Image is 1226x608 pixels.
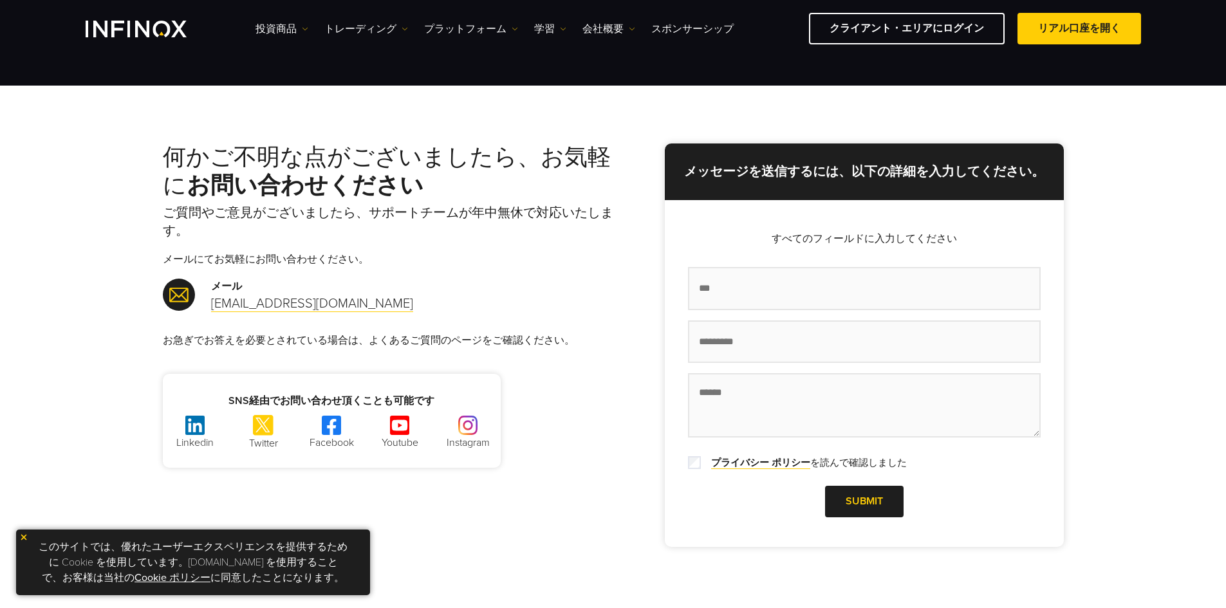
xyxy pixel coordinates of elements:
[163,252,613,267] p: メールにてお気軽にお問い合わせください。
[163,143,613,200] h2: 何かご不明な点がございましたら、お気軽に
[231,436,295,451] p: Twitter
[135,571,210,584] a: Cookie ポリシー
[436,435,500,450] p: Instagram
[187,172,423,199] strong: お問い合わせください
[255,21,308,37] a: 投資商品
[211,296,413,312] a: [EMAIL_ADDRESS][DOMAIN_NAME]
[299,435,364,450] p: Facebook
[651,21,734,37] a: スポンサーシップ
[688,231,1041,246] p: すべてのフィールドに入力してください
[23,536,364,589] p: このサイトでは、優れたユーザーエクスペリエンスを提供するために Cookie を使用しています。[DOMAIN_NAME] を使用することで、お客様は当社の に同意したことになります。
[228,394,434,407] strong: SNS経由でお問い合わせ頂くことも可能です
[324,21,408,37] a: トレーディング
[825,486,904,517] a: Submit
[163,204,613,240] p: ご質問やご意見がございましたら、サポートチームが年中無休で対応いたします。
[424,21,518,37] a: プラットフォーム
[86,21,217,37] a: INFINOX Logo
[534,21,566,37] a: 学習
[703,456,907,470] label: を読んで確認しました
[809,13,1005,44] a: クライアント・エリアにログイン
[1017,13,1141,44] a: リアル口座を開く
[163,333,613,348] p: お急ぎでお答えを必要とされている場合は、よくあるご質問のページをご確認ください。
[582,21,635,37] a: 会社概要
[711,457,810,469] a: プライバシー ポリシー
[19,533,28,542] img: yellow close icon
[211,280,242,293] strong: メール
[163,435,227,450] p: Linkedin
[684,164,1045,180] strong: メッセージを送信するには、以下の詳細を入力してください。
[711,457,810,468] strong: プライバシー ポリシー
[367,435,432,450] p: Youtube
